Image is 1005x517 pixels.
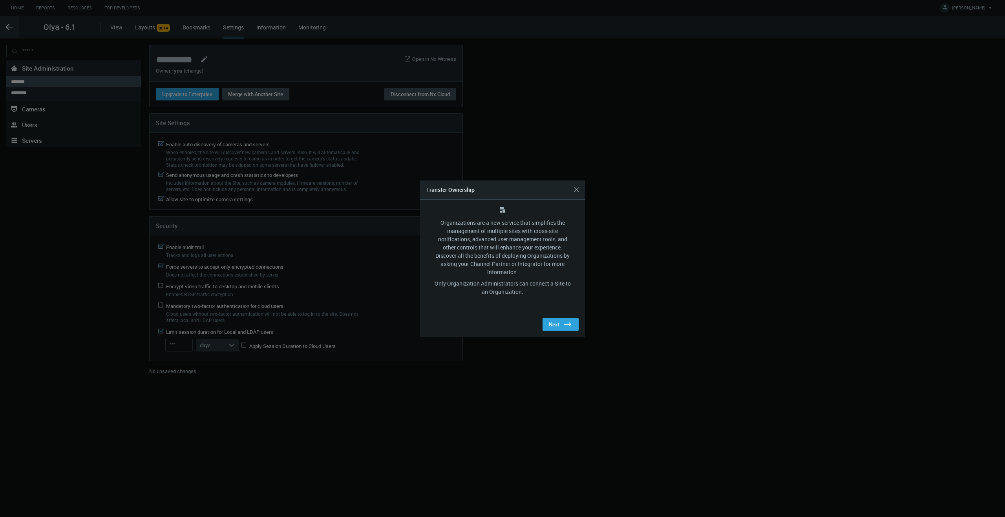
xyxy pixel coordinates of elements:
[543,318,579,331] button: Next
[426,186,475,193] span: Transfer Ownership
[570,184,583,196] button: Close
[433,218,572,276] div: Organizations are a new service that simplifies the management of multiple sites with cross-site ...
[549,320,572,329] div: Next
[433,279,572,296] div: Only Organization Administrators can connect a Site to an Organization.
